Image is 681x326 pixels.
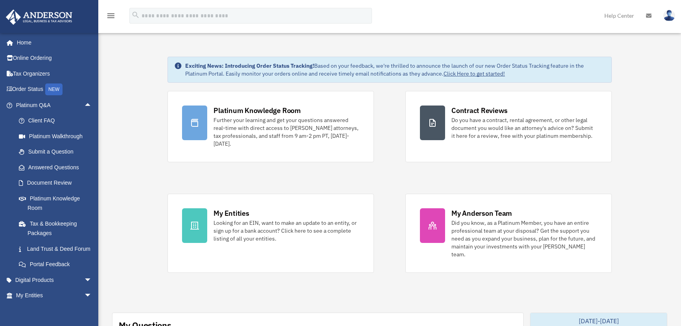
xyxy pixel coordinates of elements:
a: Portal Feedback [11,257,104,272]
div: NEW [45,83,63,95]
a: Click Here to get started! [444,70,505,77]
div: My Entities [214,208,249,218]
a: Land Trust & Deed Forum [11,241,104,257]
a: Contract Reviews Do you have a contract, rental agreement, or other legal document you would like... [405,91,612,162]
a: Tax Organizers [6,66,104,81]
a: Answered Questions [11,159,104,175]
a: Platinum Knowledge Room Further your learning and get your questions answered real-time with dire... [167,91,374,162]
a: Order StatusNEW [6,81,104,98]
strong: Exciting News: Introducing Order Status Tracking! [185,62,314,69]
img: Anderson Advisors Platinum Portal [4,9,75,25]
a: Home [6,35,100,50]
a: My Anderson Team Did you know, as a Platinum Member, you have an entire professional team at your... [405,194,612,273]
img: User Pic [663,10,675,21]
a: Tax & Bookkeeping Packages [11,216,104,241]
div: Further your learning and get your questions answered real-time with direct access to [PERSON_NAM... [214,116,359,148]
a: My Entitiesarrow_drop_down [6,288,104,304]
i: search [131,11,140,19]
div: My Anderson Team [451,208,512,218]
a: Platinum Q&Aarrow_drop_up [6,97,104,113]
div: Based on your feedback, we're thrilled to announce the launch of our new Order Status Tracking fe... [185,62,605,78]
a: Digital Productsarrow_drop_down [6,272,104,288]
a: Document Review [11,175,104,191]
a: Client FAQ [11,113,104,129]
div: Looking for an EIN, want to make an update to an entity, or sign up for a bank account? Click her... [214,219,359,243]
a: My Entities Looking for an EIN, want to make an update to an entity, or sign up for a bank accoun... [167,194,374,273]
div: Platinum Knowledge Room [214,106,301,115]
span: arrow_drop_up [84,97,100,113]
span: arrow_drop_down [84,288,100,304]
span: arrow_drop_down [84,272,100,288]
div: Do you have a contract, rental agreement, or other legal document you would like an attorney's ad... [451,116,597,140]
a: Submit a Question [11,144,104,160]
i: menu [106,11,116,20]
div: Did you know, as a Platinum Member, you have an entire professional team at your disposal? Get th... [451,219,597,258]
a: Platinum Knowledge Room [11,191,104,216]
a: menu [106,14,116,20]
div: Contract Reviews [451,106,508,115]
a: Online Ordering [6,50,104,66]
a: Platinum Walkthrough [11,128,104,144]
